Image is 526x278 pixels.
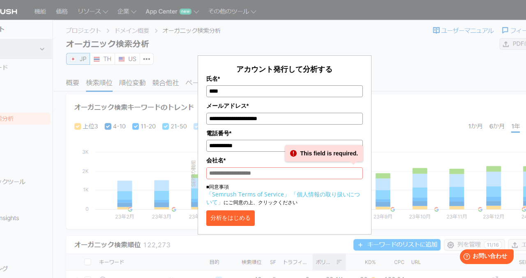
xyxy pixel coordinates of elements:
[206,101,363,110] label: メールアドレス*
[285,145,363,162] div: This field is required.
[206,190,360,206] a: 「個人情報の取り扱いについて」
[206,183,363,206] p: ■同意事項 にご同意の上、クリックください
[453,246,517,269] iframe: Help widget launcher
[206,190,290,198] a: 「Semrush Terms of Service」
[206,129,363,138] label: 電話番号*
[206,210,255,226] button: 分析をはじめる
[236,64,332,74] span: アカウント発行して分析する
